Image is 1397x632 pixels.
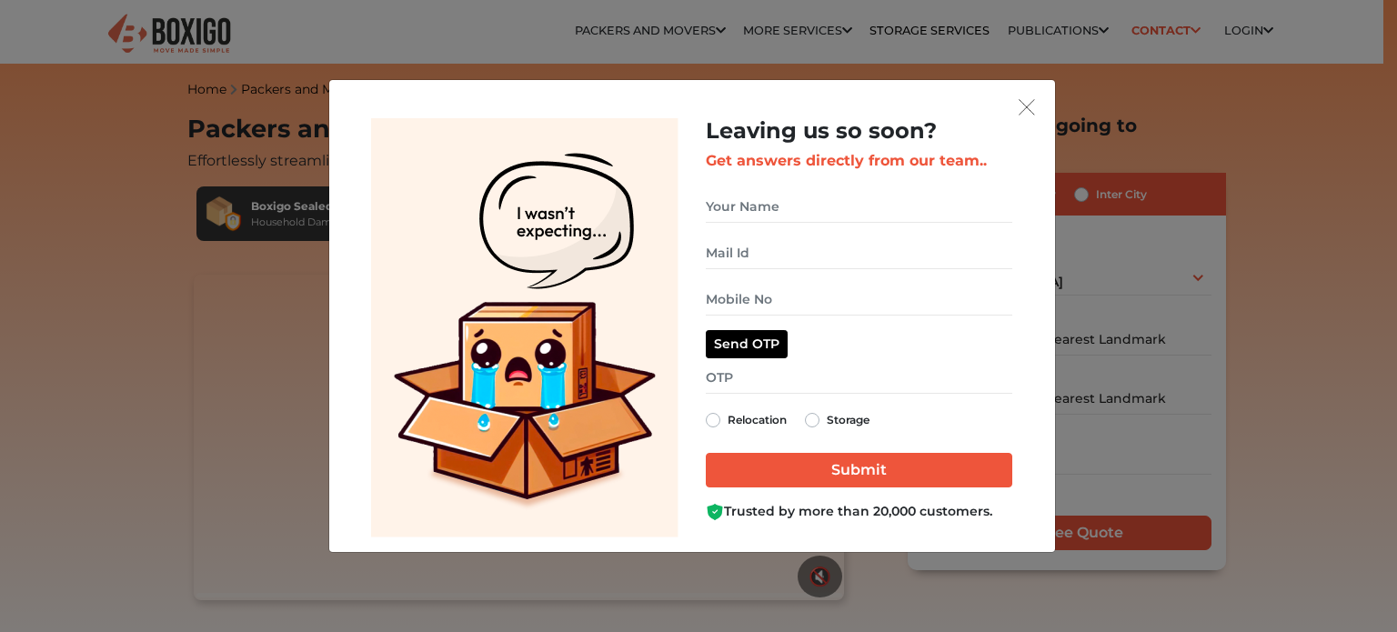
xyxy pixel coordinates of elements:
button: Send OTP [706,330,788,358]
img: Lead Welcome Image [371,118,678,537]
label: Relocation [728,409,787,431]
input: Mail Id [706,237,1012,269]
input: Your Name [706,191,1012,223]
input: Mobile No [706,284,1012,316]
img: exit [1019,99,1035,115]
input: OTP [706,362,1012,394]
h2: Leaving us so soon? [706,118,1012,145]
div: Trusted by more than 20,000 customers. [706,502,1012,521]
input: Submit [706,453,1012,487]
img: Boxigo Customer Shield [706,503,724,521]
h3: Get answers directly from our team.. [706,152,1012,169]
label: Storage [827,409,869,431]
